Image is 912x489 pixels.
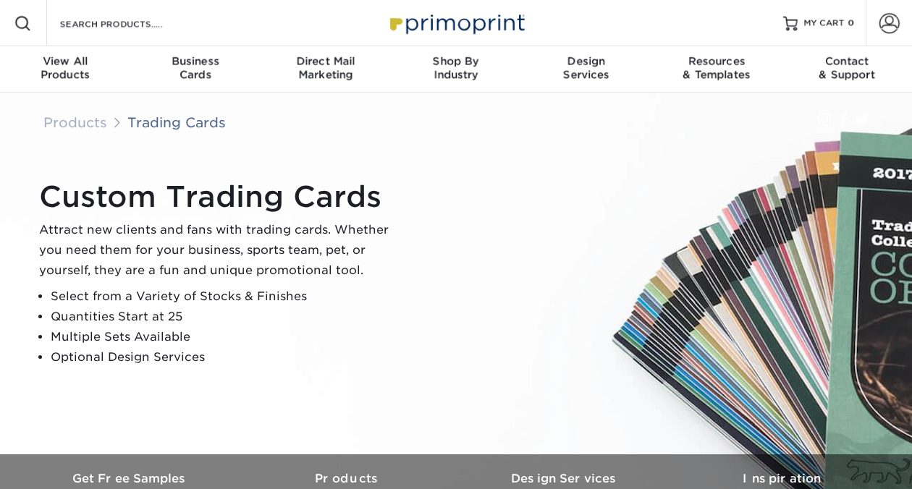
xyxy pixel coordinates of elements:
a: DesignServices [521,46,651,93]
a: Shop ByIndustry [391,46,521,93]
input: SEARCH PRODUCTS..... [59,14,200,32]
div: Industry [391,55,521,81]
span: Resources [651,55,782,68]
p: Attract new clients and fans with trading cards. Whether you need them for your business, sports ... [39,220,401,281]
div: Marketing [261,55,391,81]
span: Business [130,55,261,68]
a: Direct MailMarketing [261,46,391,93]
a: Products [43,114,107,130]
a: Trading Cards [127,114,226,130]
li: Select from a Variety of Stocks & Finishes [51,286,401,307]
span: Shop By [391,55,521,68]
span: MY CART [803,17,845,30]
h3: Inspiration [673,472,890,485]
h3: Products [239,472,456,485]
a: BusinessCards [130,46,261,93]
h3: Get Free Samples [22,472,239,485]
span: 0 [848,18,854,28]
h1: Custom Trading Cards [39,179,401,214]
li: Quantities Start at 25 [51,307,401,327]
span: Contact [782,55,912,68]
h3: Design Services [456,472,673,485]
div: & Templates [651,55,782,81]
div: & Support [782,55,912,81]
span: Design [521,55,651,68]
li: Optional Design Services [51,347,401,367]
span: Direct Mail [261,55,391,68]
a: Resources& Templates [651,46,782,93]
li: Multiple Sets Available [51,327,401,347]
div: Cards [130,55,261,81]
img: Primoprint [384,7,528,38]
div: Services [521,55,651,81]
a: Contact& Support [782,46,912,93]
